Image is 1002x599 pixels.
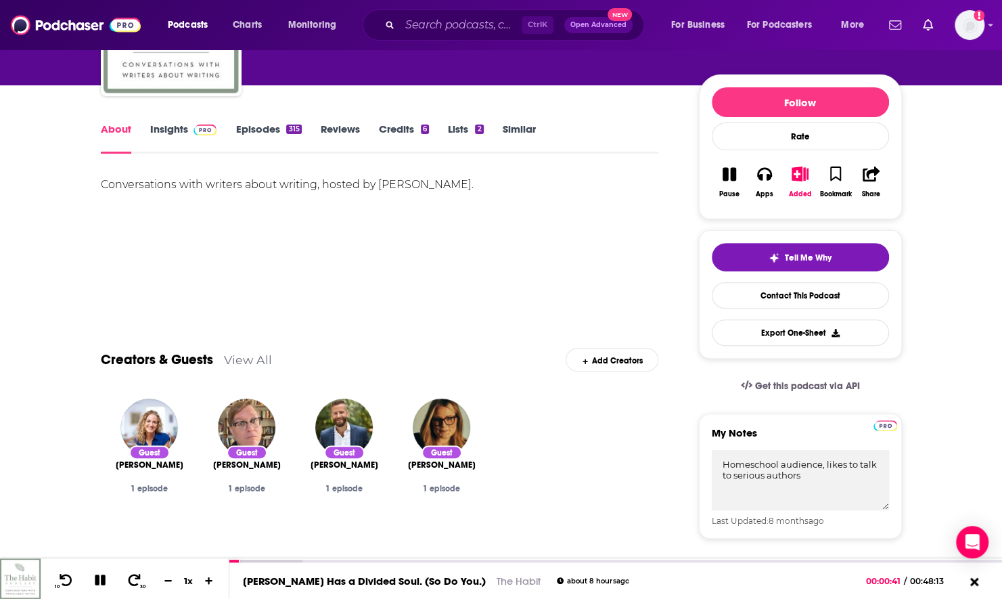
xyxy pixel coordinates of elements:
div: Guest [422,445,462,460]
div: 1 episode [209,484,285,493]
span: Charts [233,16,262,35]
button: open menu [662,14,742,36]
button: Pause [712,158,747,206]
div: 6 [421,125,429,134]
a: Creators & Guests [101,351,213,368]
a: Show notifications dropdown [917,14,938,37]
a: Pro website [873,418,897,431]
div: Add Creators [566,348,658,372]
a: Reviews [321,123,360,154]
img: Leslie Thompson [413,399,470,456]
img: Podchaser - Follow, Share and Rate Podcasts [11,12,141,38]
a: Justin Whitmel Earley [311,460,378,470]
span: 00:48:13 [907,576,957,586]
a: [PERSON_NAME] Has a Divided Soul. (So Do You.) [243,575,486,587]
div: Guest [129,445,170,460]
div: Conversations with writers about writing, hosted by [PERSON_NAME]. [101,175,659,194]
div: Open Intercom Messenger [956,526,988,558]
button: Follow [712,87,889,117]
a: Rachel Pieh Jones [116,460,183,470]
div: 1 episode [112,484,187,493]
span: 00:00:41 [866,576,904,586]
img: Daniel Silliman [218,399,275,456]
button: tell me why sparkleTell Me Why [712,243,889,271]
a: Contact This Podcast [712,282,889,309]
img: tell me why sparkle [769,252,779,263]
div: Bookmark [819,190,851,198]
div: about 8 hours ago [557,577,629,585]
a: About [101,123,131,154]
a: View All [224,353,272,367]
a: Show notifications dropdown [884,14,907,37]
span: 30 [140,584,145,590]
div: 1 episode [306,484,382,493]
label: My Notes [712,426,889,450]
a: The Habit [497,575,541,587]
img: Justin Whitmel Earley [315,399,373,456]
div: Added [789,190,812,198]
a: InsightsPodchaser Pro [150,123,217,154]
span: Logged in as nwierenga [955,10,984,40]
div: Guest [324,445,365,460]
button: Apps [747,158,782,206]
img: Podchaser Pro [193,125,217,135]
span: For Podcasters [747,16,812,35]
img: User Profile [955,10,984,40]
a: Daniel Silliman [213,460,281,470]
span: / [904,576,907,586]
button: open menu [738,14,832,36]
button: Added [782,158,817,206]
div: 1 episode [404,484,480,493]
textarea: Homeschool audience, likes to talk to serious authors [712,450,889,510]
button: Show profile menu [955,10,984,40]
a: Charts [224,14,270,36]
span: 8 months [769,516,809,526]
button: open menu [279,14,354,36]
span: 10 [55,584,60,590]
button: Open AdvancedNew [564,17,633,33]
a: Similar [503,123,536,154]
a: Lists2 [448,123,483,154]
span: Ctrl K [522,16,553,34]
span: Open Advanced [570,22,627,28]
div: 1 x [177,575,200,586]
a: Episodes315 [235,123,301,154]
span: [PERSON_NAME] [408,460,476,470]
div: Rate [712,123,889,150]
div: Apps [756,190,773,198]
div: Pause [719,190,739,198]
a: Leslie Thompson [408,460,476,470]
span: [PERSON_NAME] [116,460,183,470]
span: [PERSON_NAME] [311,460,378,470]
span: New [608,8,632,21]
div: Guest [227,445,267,460]
span: Monitoring [288,16,336,35]
div: Share [862,190,880,198]
a: Get this podcast via API [730,370,871,403]
div: Search podcasts, credits, & more... [375,9,657,41]
span: More [841,16,864,35]
span: Tell Me Why [785,252,832,263]
button: open menu [158,14,225,36]
button: open menu [832,14,881,36]
img: Podchaser Pro [873,420,897,431]
button: Export One-Sheet [712,319,889,346]
input: Search podcasts, credits, & more... [400,14,522,36]
button: 10 [52,573,78,590]
button: 30 [122,573,148,590]
div: 315 [286,125,301,134]
img: Rachel Pieh Jones [120,399,178,456]
div: 2 [475,125,483,134]
span: For Business [671,16,725,35]
button: Bookmark [818,158,853,206]
svg: Add a profile image [974,10,984,21]
span: [PERSON_NAME] [213,460,281,470]
span: Last Updated: ago [712,516,824,526]
span: Get this podcast via API [754,380,859,392]
button: Share [853,158,888,206]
